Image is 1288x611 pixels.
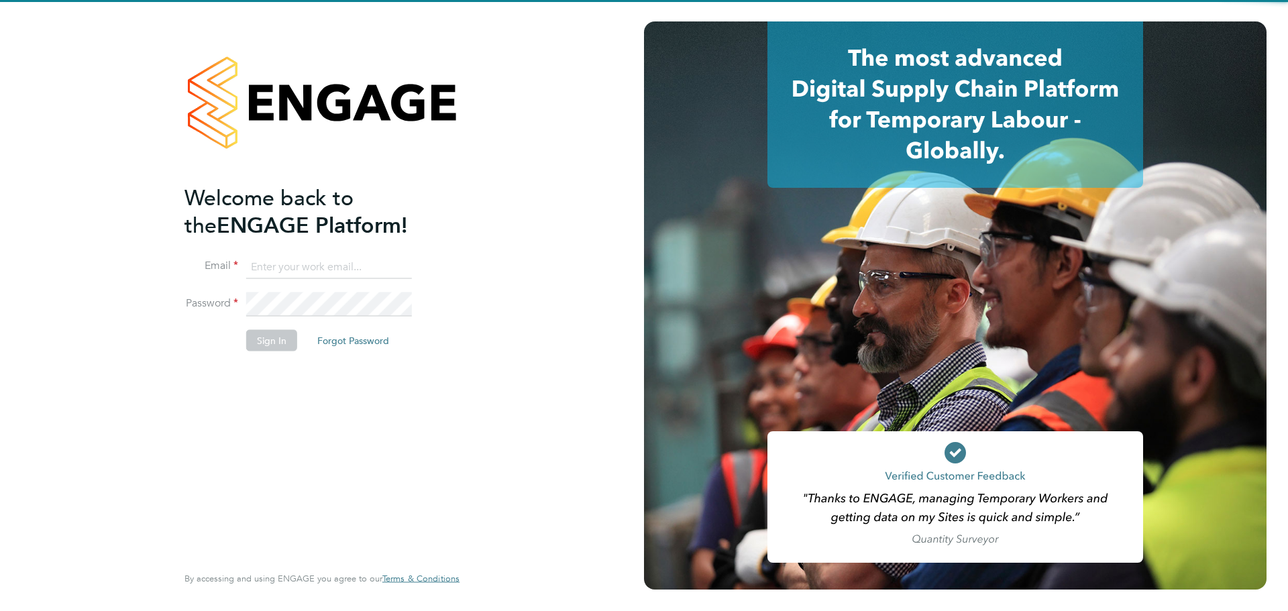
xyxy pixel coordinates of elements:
label: Password [184,296,238,311]
h2: ENGAGE Platform! [184,184,446,239]
span: Welcome back to the [184,184,354,238]
span: By accessing and using ENGAGE you agree to our [184,573,460,584]
span: Terms & Conditions [382,573,460,584]
label: Email [184,259,238,273]
input: Enter your work email... [246,255,412,279]
button: Forgot Password [307,330,400,351]
a: Terms & Conditions [382,573,460,584]
button: Sign In [246,330,297,351]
